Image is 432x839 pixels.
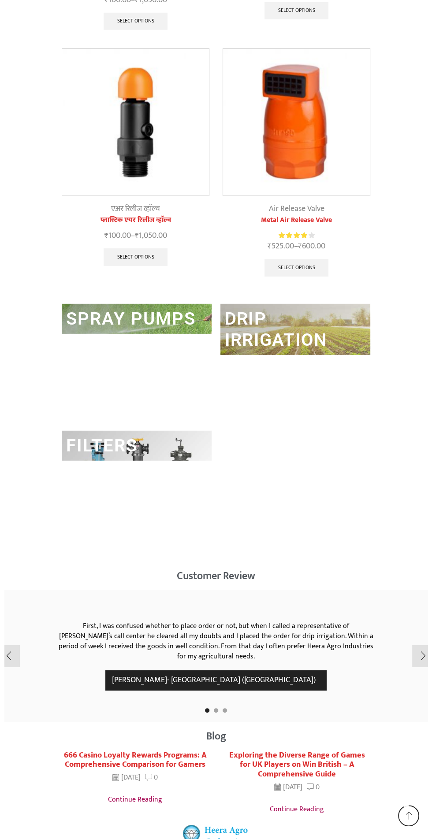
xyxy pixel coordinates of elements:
[62,230,209,242] span: –
[268,240,272,253] span: ₹
[214,708,218,713] span: Go to slide 2
[270,804,324,815] span: Continue reading
[135,229,139,242] span: ₹
[105,670,327,691] div: [PERSON_NAME]- [GEOGRAPHIC_DATA] ([GEOGRAPHIC_DATA])
[62,215,209,225] a: प्लास्टिक एयर रिलीज व्हाॅल्व
[112,772,141,783] time: [DATE]
[229,748,365,781] a: Exploring the Diverse Range of Games for UK Players on Win British – A Comprehensive Guide
[264,2,329,20] a: Select options for “प्लास्टिक एयर रिलीज व्हाॅल्व”
[4,571,428,581] h2: Customer Review​
[298,240,325,253] bdi: 600.00
[223,708,227,713] span: Go to slide 3
[223,215,370,225] a: Metal Air Release Valve
[66,308,196,329] a: SPRAY PUMPS
[56,750,214,806] div: 6 / 14
[62,731,370,742] h2: Blog
[108,794,162,806] span: Continue reading
[57,621,375,662] div: First, I was confused whether to place order or not, but when I called a representative of [PERSO...
[223,240,370,252] span: –
[274,782,302,792] time: [DATE]
[145,772,158,783] a: 0
[268,240,294,253] bdi: 525.00
[104,229,108,242] span: ₹
[66,435,138,456] a: FILTERS
[63,790,207,806] a: Continue reading
[154,772,158,783] span: 0
[269,202,324,215] a: Air Release Valve
[205,708,209,713] span: Go to slide 1
[279,231,308,240] span: Rated out of 5
[62,49,209,196] img: प्लास्टिक एयर रिलीज व्हाॅल्व
[104,248,168,266] a: Select options for “प्लास्टिक एयर रिलीज व्हाॅल्व”
[316,781,320,793] span: 0
[279,231,314,240] div: Rated 4.14 out of 5
[225,308,327,350] a: DRIP IRRIGATION
[225,799,369,816] a: Continue reading
[104,13,168,30] a: Select options for “Plastic Air Release Valve”
[4,590,428,722] div: 2 / 5
[111,202,160,215] a: एअर रिलीज व्हाॅल्व
[135,229,167,242] bdi: 1,050.00
[223,49,370,196] img: Metal Air Release Valve
[104,229,131,242] bdi: 100.00
[264,259,329,277] a: Select options for “Metal Air Release Valve”
[218,750,376,816] div: 7 / 14
[64,748,207,772] a: 666 Casino Loyalty Rewards Programs: A Comprehensive Comparison for Gamers
[298,240,302,253] span: ₹
[307,782,320,792] a: 0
